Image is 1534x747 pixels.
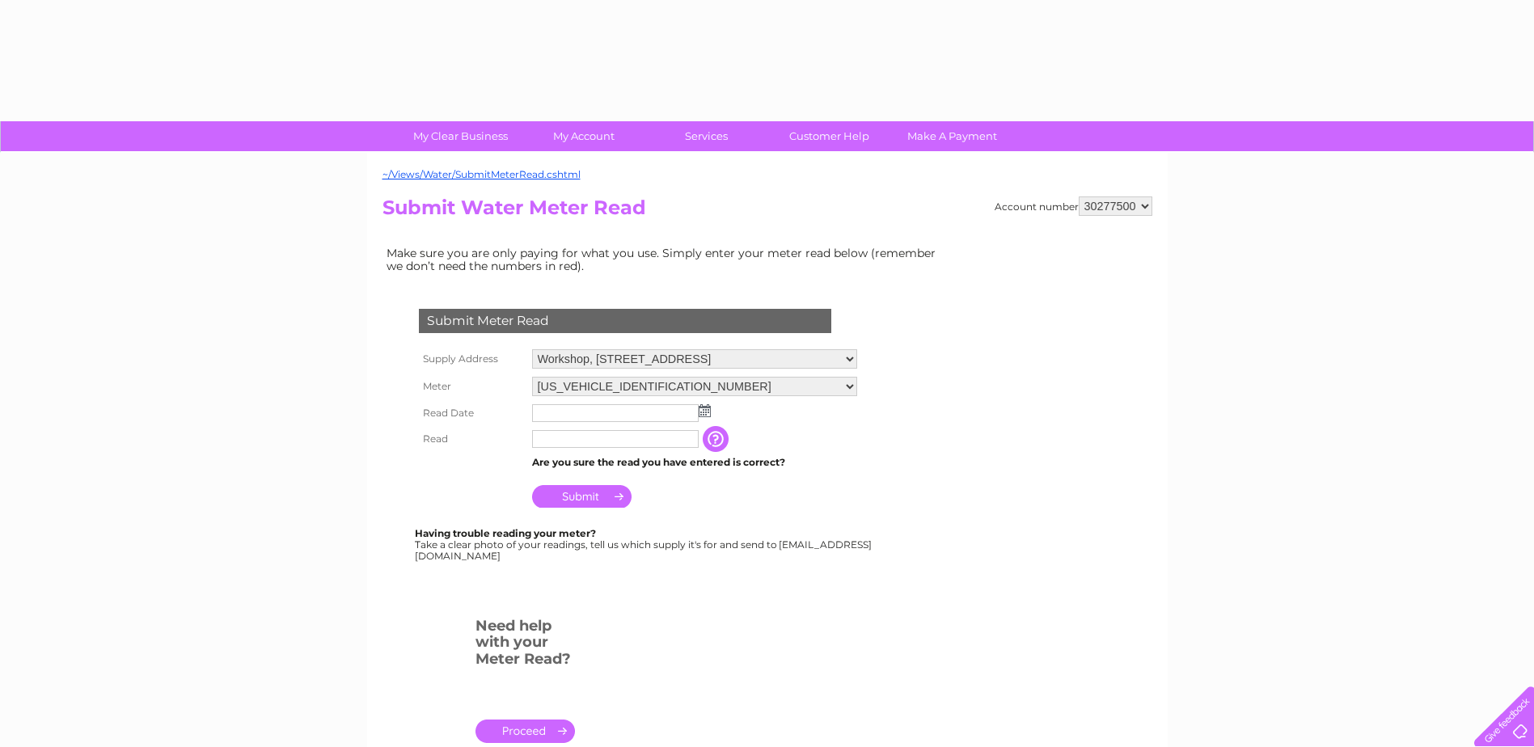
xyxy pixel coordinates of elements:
b: Having trouble reading your meter? [415,527,596,539]
a: Make A Payment [885,121,1019,151]
th: Meter [415,373,528,400]
a: ~/Views/Water/SubmitMeterRead.cshtml [382,168,581,180]
img: ... [699,404,711,417]
div: Take a clear photo of your readings, tell us which supply it's for and send to [EMAIL_ADDRESS][DO... [415,528,874,561]
th: Read [415,426,528,452]
th: Read Date [415,400,528,426]
div: Account number [995,196,1152,216]
h2: Submit Water Meter Read [382,196,1152,227]
input: Submit [532,485,632,508]
th: Supply Address [415,345,528,373]
div: Submit Meter Read [419,309,831,333]
h3: Need help with your Meter Read? [475,614,575,676]
input: Information [703,426,732,452]
td: Are you sure the read you have entered is correct? [528,452,861,473]
a: Services [640,121,773,151]
a: My Clear Business [394,121,527,151]
a: . [475,720,575,743]
a: My Account [517,121,650,151]
a: Customer Help [763,121,896,151]
td: Make sure you are only paying for what you use. Simply enter your meter read below (remember we d... [382,243,949,276]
